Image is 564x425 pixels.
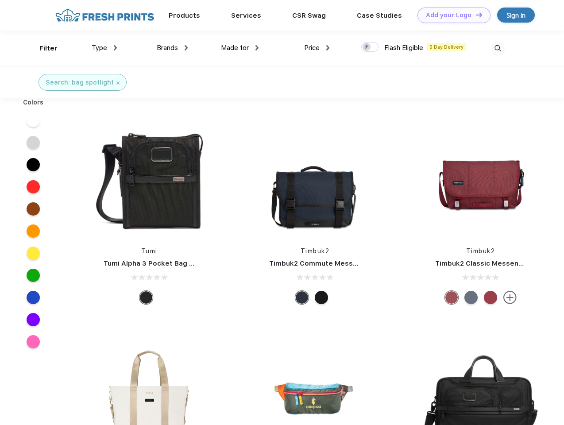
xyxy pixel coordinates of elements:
img: dropdown.png [326,45,329,50]
a: Tumi Alpha 3 Pocket Bag Small [104,259,207,267]
div: Add your Logo [426,12,471,19]
img: filter_cancel.svg [116,81,120,85]
a: Tumi [141,247,158,255]
div: Eco Black [315,291,328,304]
div: Eco Lightbeam [464,291,478,304]
div: Eco Collegiate Red [445,291,458,304]
span: Flash Eligible [384,44,423,52]
span: Made for [221,44,249,52]
img: DT [476,12,482,17]
div: Eco Nautical [295,291,309,304]
a: Timbuk2 [466,247,495,255]
a: Timbuk2 Commute Messenger Bag [269,259,388,267]
img: dropdown.png [185,45,188,50]
a: Sign in [497,8,535,23]
span: Brands [157,44,178,52]
div: Eco Bookish [484,291,497,304]
div: Black [139,291,153,304]
img: func=resize&h=266 [90,120,208,238]
img: func=resize&h=266 [422,120,540,238]
div: Search: bag spotlight [46,78,114,87]
span: Price [304,44,320,52]
div: Sign in [506,10,525,20]
a: Products [169,12,200,19]
span: Type [92,44,107,52]
img: dropdown.png [255,45,259,50]
img: more.svg [503,291,517,304]
a: Timbuk2 [301,247,330,255]
div: Colors [16,98,50,107]
img: dropdown.png [114,45,117,50]
img: desktop_search.svg [491,41,505,56]
div: Filter [39,43,58,54]
a: Timbuk2 Classic Messenger Bag [435,259,545,267]
span: 5 Day Delivery [427,43,466,51]
img: func=resize&h=266 [256,120,374,238]
img: fo%20logo%202.webp [53,8,157,23]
